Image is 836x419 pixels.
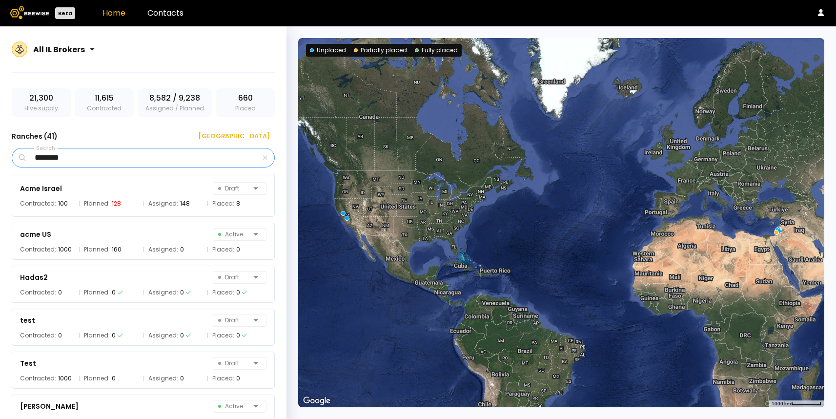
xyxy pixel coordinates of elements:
div: All IL Brokers [33,43,87,56]
div: Hive supply [12,88,71,117]
div: Contracted [75,88,134,117]
span: Contracted: [20,374,56,383]
span: Placed: [212,288,234,297]
div: 0 [236,374,240,383]
div: 0 [180,331,184,340]
div: [PERSON_NAME] [20,400,79,412]
div: 0 [112,374,116,383]
span: Placed: [212,199,234,209]
span: Placed: [212,331,234,340]
div: Fully placed [415,46,458,55]
div: Test [20,357,36,369]
div: Assigned / Planned [138,88,212,117]
div: 0 [58,288,62,297]
div: 0 [236,245,240,254]
div: 1000 [58,245,72,254]
span: 660 [238,92,253,104]
span: Draft [218,183,249,194]
div: 0 [112,331,116,340]
div: 0 [180,245,184,254]
button: Map Scale: 1000 km per 58 pixels [769,400,824,407]
h3: Ranches ( 41 ) [12,129,58,143]
span: Active [218,229,249,240]
div: 8 [236,199,240,209]
div: 128 [112,199,121,209]
div: 100 [58,199,68,209]
a: Home [102,7,125,19]
div: 1000 [58,374,72,383]
span: Contracted: [20,245,56,254]
span: Placed: [212,374,234,383]
span: Assigned: [148,374,178,383]
span: 21,300 [29,92,53,104]
div: Acme Israel [20,183,62,194]
span: Assigned: [148,288,178,297]
div: [GEOGRAPHIC_DATA] [191,131,270,141]
div: 160 [112,245,122,254]
span: Contracted: [20,199,56,209]
span: Assigned: [148,331,178,340]
div: Placed [216,88,275,117]
span: Planned: [84,288,110,297]
span: Contracted: [20,288,56,297]
span: Draft [218,314,249,326]
span: Active [218,400,249,412]
div: test [20,314,35,326]
span: Assigned: [148,245,178,254]
div: Beta [55,7,75,19]
span: Planned: [84,331,110,340]
div: 0 [236,288,240,297]
a: Open this area in Google Maps (opens a new window) [301,395,333,407]
div: 0 [58,331,62,340]
div: Hadas2 [20,272,48,283]
span: Planned: [84,199,110,209]
img: Beewise logo [10,6,49,19]
div: Partially placed [354,46,407,55]
div: 148 [180,199,190,209]
span: Planned: [84,374,110,383]
button: [GEOGRAPHIC_DATA] [186,128,275,144]
div: 0 [180,288,184,297]
span: Draft [218,357,249,369]
span: Contracted: [20,331,56,340]
div: 0 [112,288,116,297]
span: Planned: [84,245,110,254]
a: Contacts [147,7,184,19]
span: Placed: [212,245,234,254]
div: acme US [20,229,51,240]
span: 11,615 [95,92,114,104]
span: 1000 km [772,401,791,406]
span: Assigned: [148,199,178,209]
span: 8,582 / 9,238 [149,92,200,104]
img: Google [301,395,333,407]
div: 0 [236,331,240,340]
span: Draft [218,272,249,283]
div: 0 [180,374,184,383]
div: Unplaced [310,46,346,55]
